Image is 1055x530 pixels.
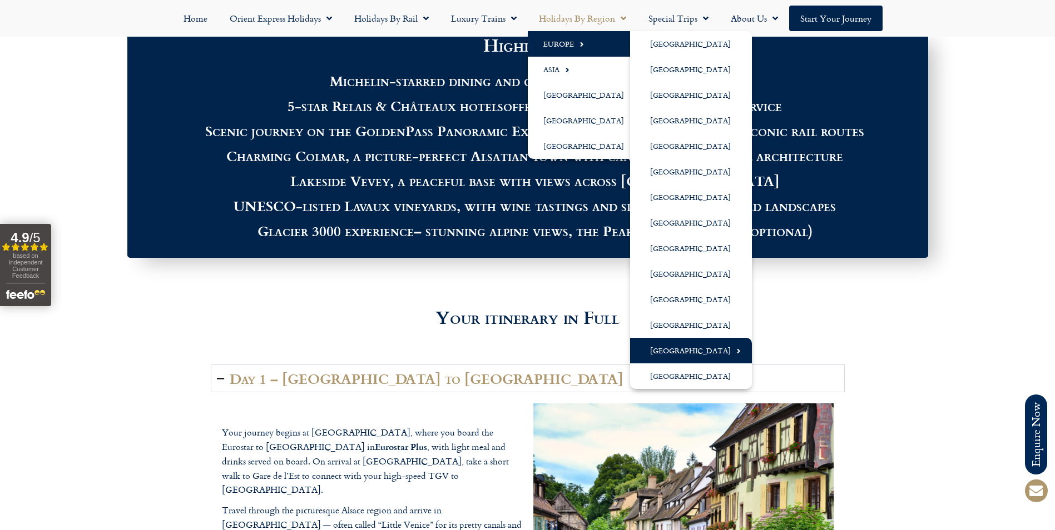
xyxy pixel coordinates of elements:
[483,31,572,58] b: Highlights
[288,95,503,116] b: 5-star Relais & Châteaux hotels
[330,70,658,91] b: Michelin-starred dining and gourmet experiences
[630,363,752,389] a: [GEOGRAPHIC_DATA]
[290,170,390,191] b: Lakeside Vevey
[630,338,752,363] a: [GEOGRAPHIC_DATA]
[211,308,845,326] h2: Your itinerary in Full
[234,195,457,216] b: UNESCO-listed Lavaux vineyards
[172,6,219,31] a: Home
[6,6,1049,31] nav: Menu
[290,170,780,191] span: , a peaceful base with views across [GEOGRAPHIC_DATA]
[630,261,752,287] a: [GEOGRAPHIC_DATA]
[226,145,345,166] b: Charming Colmar
[630,159,752,184] a: [GEOGRAPHIC_DATA]
[257,220,414,241] b: Glacier 3000 experience
[211,364,845,392] summary: Day 1 – [GEOGRAPHIC_DATA] to [GEOGRAPHIC_DATA]
[528,133,645,159] a: [GEOGRAPHIC_DATA]
[630,236,752,261] a: [GEOGRAPHIC_DATA]
[630,57,752,82] a: [GEOGRAPHIC_DATA]
[257,220,813,241] span: – stunning alpine views, the Peak Walk and more (optional)
[230,371,623,386] h2: Day 1 – [GEOGRAPHIC_DATA] to [GEOGRAPHIC_DATA]
[528,82,645,108] a: [GEOGRAPHIC_DATA]
[630,210,752,236] a: [GEOGRAPHIC_DATA]
[375,440,427,453] b: Eurostar Plus
[440,6,528,31] a: Luxury Trains
[630,31,752,57] a: [GEOGRAPHIC_DATA]
[528,6,637,31] a: Holidays by Region
[630,184,752,210] a: [GEOGRAPHIC_DATA]
[226,145,843,166] span: , a picture-perfect Alsatian town with canals and colourful architecture
[637,6,720,31] a: Special Trips
[630,287,752,312] a: [GEOGRAPHIC_DATA]
[205,120,560,141] b: Scenic journey on the GoldenPass Panoramic Express
[630,31,752,389] ul: Europe
[222,426,522,497] p: Your journey begins at [GEOGRAPHIC_DATA], where you board the Eurostar to [GEOGRAPHIC_DATA] in , ...
[234,195,836,216] span: , with wine tastings and spectacular terraced landscapes
[720,6,789,31] a: About Us
[789,6,883,31] a: Start your Journey
[528,31,645,57] a: Europe
[343,6,440,31] a: Holidays by Rail
[288,95,782,116] span: offering elegance and exceptional service
[630,312,752,338] a: [GEOGRAPHIC_DATA]
[630,133,752,159] a: [GEOGRAPHIC_DATA]
[630,108,752,133] a: [GEOGRAPHIC_DATA]
[528,57,645,82] a: Asia
[630,82,752,108] a: [GEOGRAPHIC_DATA]
[219,6,343,31] a: Orient Express Holidays
[528,108,645,133] a: [GEOGRAPHIC_DATA]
